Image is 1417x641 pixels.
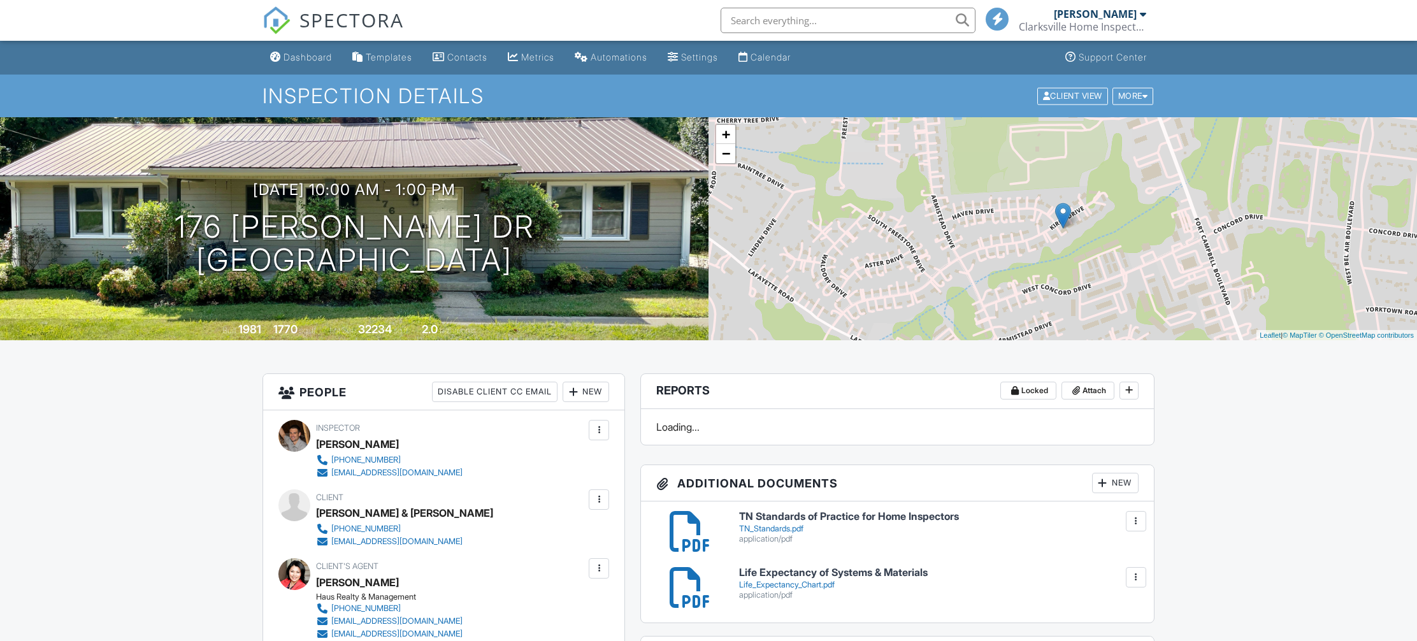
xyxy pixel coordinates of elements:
[316,493,343,502] span: Client
[428,46,493,69] a: Contacts
[347,46,417,69] a: Templates
[222,326,236,335] span: Built
[721,8,975,33] input: Search everything...
[422,322,438,336] div: 2.0
[521,52,554,62] div: Metrics
[331,629,463,639] div: [EMAIL_ADDRESS][DOMAIN_NAME]
[316,535,483,548] a: [EMAIL_ADDRESS][DOMAIN_NAME]
[570,46,652,69] a: Automations (Basic)
[1060,46,1152,69] a: Support Center
[316,522,483,535] a: [PHONE_NUMBER]
[1037,87,1108,104] div: Client View
[1054,8,1137,20] div: [PERSON_NAME]
[1256,330,1417,341] div: |
[733,46,796,69] a: Calendar
[263,85,1154,107] h1: Inspection Details
[331,524,401,534] div: [PHONE_NUMBER]
[329,326,356,335] span: Lot Size
[273,322,298,336] div: 1770
[331,603,401,614] div: [PHONE_NUMBER]
[716,144,735,163] a: Zoom out
[751,52,791,62] div: Calendar
[331,616,463,626] div: [EMAIL_ADDRESS][DOMAIN_NAME]
[681,52,718,62] div: Settings
[263,6,291,34] img: The Best Home Inspection Software - Spectora
[739,567,1139,600] a: Life Expectancy of Systems & Materials Life_Expectancy_Chart.pdf application/pdf
[739,534,1139,544] div: application/pdf
[265,46,337,69] a: Dashboard
[663,46,723,69] a: Settings
[316,573,399,592] a: [PERSON_NAME]
[739,590,1139,600] div: application/pdf
[253,181,456,198] h3: [DATE] 10:00 am - 1:00 pm
[1260,331,1281,339] a: Leaflet
[739,524,1139,534] div: TN_Standards.pdf
[739,580,1139,590] div: Life_Expectancy_Chart.pdf
[440,326,476,335] span: bathrooms
[366,52,412,62] div: Templates
[716,125,735,144] a: Zoom in
[1319,331,1414,339] a: © OpenStreetMap contributors
[739,567,1139,579] h6: Life Expectancy of Systems & Materials
[503,46,559,69] a: Metrics
[316,454,463,466] a: [PHONE_NUMBER]
[238,322,261,336] div: 1981
[739,511,1139,544] a: TN Standards of Practice for Home Inspectors TN_Standards.pdf application/pdf
[591,52,647,62] div: Automations
[432,382,557,402] div: Disable Client CC Email
[316,466,463,479] a: [EMAIL_ADDRESS][DOMAIN_NAME]
[331,537,463,547] div: [EMAIL_ADDRESS][DOMAIN_NAME]
[316,592,473,602] div: Haus Realty & Management
[316,628,463,640] a: [EMAIL_ADDRESS][DOMAIN_NAME]
[1079,52,1147,62] div: Support Center
[331,455,401,465] div: [PHONE_NUMBER]
[316,503,493,522] div: [PERSON_NAME] & [PERSON_NAME]
[263,17,404,44] a: SPECTORA
[394,326,410,335] span: sq.ft.
[316,423,360,433] span: Inspector
[316,561,378,571] span: Client's Agent
[1019,20,1146,33] div: Clarksville Home Inspectors
[641,465,1154,501] h3: Additional Documents
[563,382,609,402] div: New
[263,374,624,410] h3: People
[1036,90,1111,100] a: Client View
[299,6,404,33] span: SPECTORA
[316,615,463,628] a: [EMAIL_ADDRESS][DOMAIN_NAME]
[447,52,487,62] div: Contacts
[358,322,392,336] div: 32234
[1112,87,1154,104] div: More
[1283,331,1317,339] a: © MapTiler
[175,210,535,278] h1: 176 [PERSON_NAME] Dr [GEOGRAPHIC_DATA]
[284,52,332,62] div: Dashboard
[299,326,317,335] span: sq. ft.
[316,602,463,615] a: [PHONE_NUMBER]
[316,435,399,454] div: [PERSON_NAME]
[331,468,463,478] div: [EMAIL_ADDRESS][DOMAIN_NAME]
[1092,473,1139,493] div: New
[739,511,1139,522] h6: TN Standards of Practice for Home Inspectors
